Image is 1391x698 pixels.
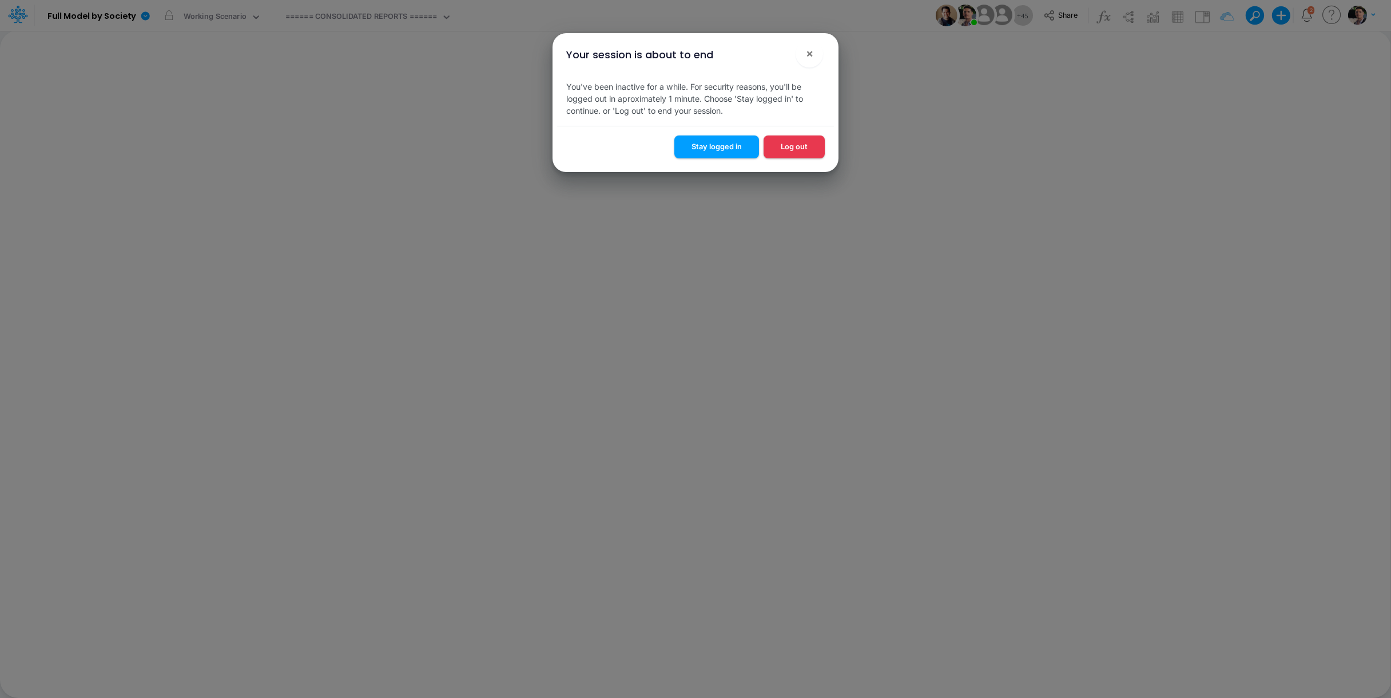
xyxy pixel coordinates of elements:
span: × [806,46,813,60]
button: Stay logged in [674,135,759,158]
button: Close [796,40,823,67]
div: You've been inactive for a while. For security reasons, you'll be logged out in aproximately 1 mi... [557,71,834,126]
button: Log out [764,135,825,158]
div: Your session is about to end [566,47,713,62]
